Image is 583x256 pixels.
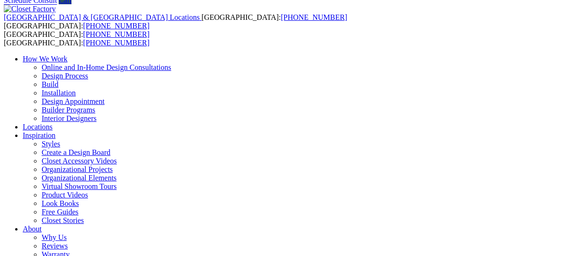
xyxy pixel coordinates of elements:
[83,22,150,30] a: [PHONE_NUMBER]
[4,30,150,47] span: [GEOGRAPHIC_DATA]: [GEOGRAPHIC_DATA]:
[42,157,117,165] a: Closet Accessory Videos
[83,30,150,38] a: [PHONE_NUMBER]
[42,106,95,114] a: Builder Programs
[42,63,171,71] a: Online and In-Home Design Consultations
[23,131,55,139] a: Inspiration
[4,13,202,21] a: [GEOGRAPHIC_DATA] & [GEOGRAPHIC_DATA] Locations
[83,39,150,47] a: [PHONE_NUMBER]
[23,55,68,63] a: How We Work
[23,225,42,233] a: About
[42,191,88,199] a: Product Videos
[42,148,110,156] a: Create a Design Board
[42,242,68,250] a: Reviews
[42,72,88,80] a: Design Process
[23,123,53,131] a: Locations
[42,216,84,224] a: Closet Stories
[42,174,116,182] a: Organizational Elements
[42,80,59,88] a: Build
[42,97,105,105] a: Design Appointment
[4,13,347,30] span: [GEOGRAPHIC_DATA]: [GEOGRAPHIC_DATA]:
[42,199,79,207] a: Look Books
[42,208,79,216] a: Free Guides
[42,140,60,148] a: Styles
[42,114,97,122] a: Interior Designers
[42,182,117,190] a: Virtual Showroom Tours
[4,13,200,21] span: [GEOGRAPHIC_DATA] & [GEOGRAPHIC_DATA] Locations
[42,165,113,173] a: Organizational Projects
[4,5,56,13] img: Closet Factory
[42,89,76,97] a: Installation
[281,13,347,21] a: [PHONE_NUMBER]
[42,233,67,241] a: Why Us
